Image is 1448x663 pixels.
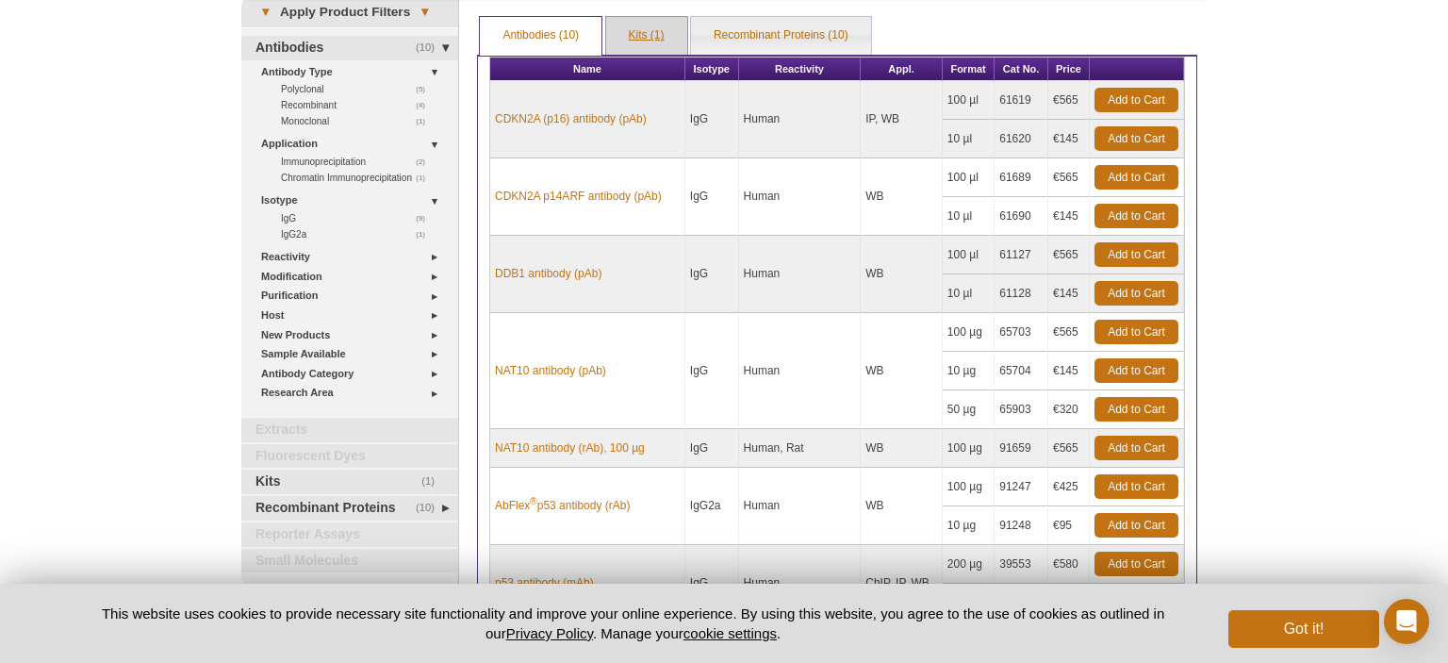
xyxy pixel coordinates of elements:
[943,390,995,429] td: 50 µg
[685,313,739,429] td: IgG
[1048,197,1090,236] td: €145
[241,470,458,494] a: (1)Kits
[281,81,436,97] a: (5)Polyclonal
[1094,513,1178,538] a: Add to Cart
[1048,120,1090,158] td: €145
[421,470,445,494] span: (1)
[241,418,458,442] a: Extracts
[495,497,630,514] a: AbFlex®p53 antibody (rAb)
[1384,599,1429,644] div: Open Intercom Messenger
[1048,158,1090,197] td: €565
[261,267,447,287] a: Modification
[1048,236,1090,274] td: €565
[739,58,862,81] th: Reactivity
[506,625,593,641] a: Privacy Policy
[685,58,739,81] th: Isotype
[739,545,862,622] td: Human
[861,468,943,545] td: WB
[416,170,436,186] span: (1)
[995,58,1048,81] th: Cat No.
[1048,81,1090,120] td: €565
[495,110,647,127] a: CDKN2A (p16) antibody (pAb)
[281,226,436,242] a: (1)IgG2a
[1094,474,1178,499] a: Add to Cart
[739,429,862,468] td: Human, Rat
[1094,204,1178,228] a: Add to Cart
[739,81,862,158] td: Human
[685,545,739,622] td: IgG
[416,97,436,113] span: (4)
[943,506,995,545] td: 10 µg
[416,154,436,170] span: (2)
[1048,506,1090,545] td: €95
[495,265,601,282] a: DDB1 antibody (pAb)
[241,549,458,573] a: Small Molecules
[261,134,447,154] a: Application
[606,17,687,55] a: Kits (1)
[685,81,739,158] td: IgG
[1094,397,1178,422] a: Add to Cart
[416,113,436,129] span: (1)
[261,62,447,82] a: Antibody Type
[995,236,1048,274] td: 61127
[281,210,436,226] a: (9)IgG
[995,429,1048,468] td: 91659
[1094,242,1178,267] a: Add to Cart
[995,545,1048,584] td: 39553
[281,154,436,170] a: (2)Immunoprecipitation
[1094,436,1178,460] a: Add to Cart
[416,36,445,60] span: (10)
[1228,610,1379,648] button: Got it!
[691,17,871,55] a: Recombinant Proteins (10)
[261,191,447,210] a: Isotype
[1094,320,1178,344] a: Add to Cart
[416,81,436,97] span: (5)
[416,226,436,242] span: (1)
[943,274,995,313] td: 10 µl
[943,313,995,352] td: 100 µg
[1094,281,1178,306] a: Add to Cart
[943,429,995,468] td: 100 µg
[1094,358,1178,383] a: Add to Cart
[261,286,447,306] a: Purification
[861,236,943,313] td: WB
[1094,165,1178,190] a: Add to Cart
[261,344,447,364] a: Sample Available
[739,236,862,313] td: Human
[943,352,995,390] td: 10 µg
[995,274,1048,313] td: 61128
[995,352,1048,390] td: 65704
[1094,552,1178,576] a: Add to Cart
[995,197,1048,236] td: 61690
[1048,274,1090,313] td: €145
[995,81,1048,120] td: 61619
[1048,429,1090,468] td: €565
[861,429,943,468] td: WB
[1094,88,1178,112] a: Add to Cart
[416,496,445,521] span: (10)
[995,468,1048,506] td: 91247
[943,545,995,584] td: 200 µg
[943,197,995,236] td: 10 µl
[995,506,1048,545] td: 91248
[739,468,862,545] td: Human
[241,522,458,547] a: Reporter Assays
[1048,390,1090,429] td: €320
[943,81,995,120] td: 100 µl
[943,120,995,158] td: 10 µl
[943,58,995,81] th: Format
[685,158,739,236] td: IgG
[1048,545,1090,584] td: €580
[261,364,447,384] a: Antibody Category
[495,362,606,379] a: NAT10 antibody (pAb)
[410,4,439,21] span: ▾
[495,574,594,591] a: p53 antibody (mAb)
[490,58,685,81] th: Name
[861,58,943,81] th: Appl.
[480,17,601,55] a: Antibodies (10)
[1048,352,1090,390] td: €145
[943,468,995,506] td: 100 µg
[241,496,458,521] a: (10)Recombinant Proteins
[995,390,1048,429] td: 65903
[1094,126,1178,151] a: Add to Cart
